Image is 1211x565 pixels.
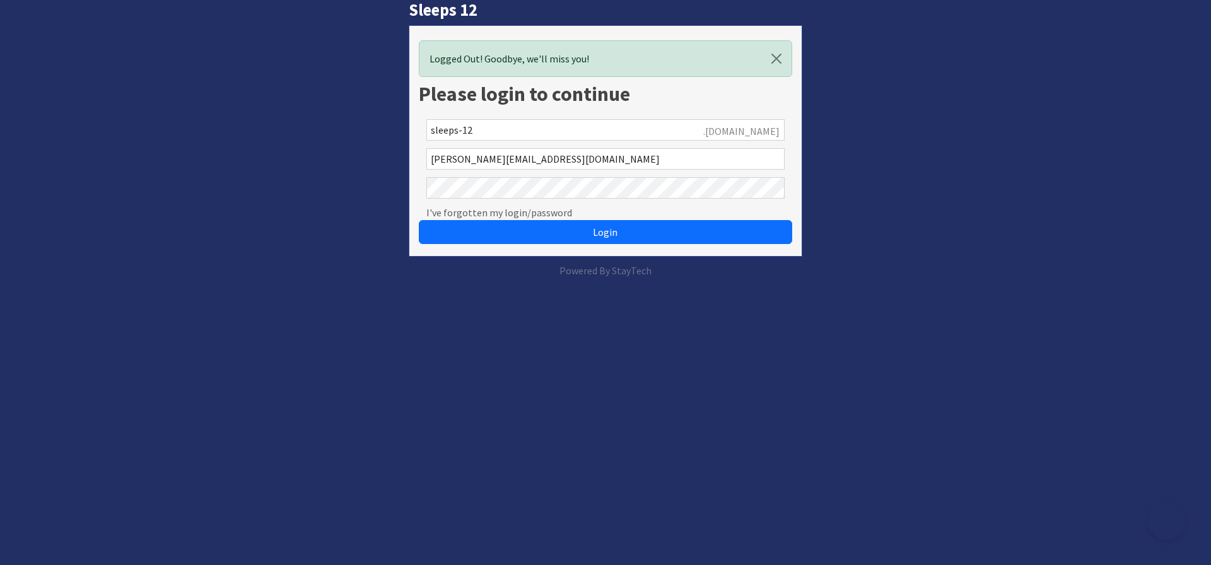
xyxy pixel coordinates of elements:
[593,226,617,238] span: Login
[426,148,785,170] input: Email
[419,220,792,244] button: Login
[426,205,572,220] a: I've forgotten my login/password
[419,82,792,106] h1: Please login to continue
[419,40,792,77] div: Logged Out! Goodbye, we'll miss you!
[409,263,802,278] p: Powered By StayTech
[703,124,780,139] span: .[DOMAIN_NAME]
[426,119,785,141] input: Account Reference
[1148,502,1186,540] iframe: Toggle Customer Support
